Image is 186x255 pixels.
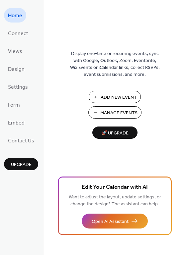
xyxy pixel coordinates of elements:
span: Home [8,11,22,21]
a: Views [4,44,26,58]
span: Add New Event [101,94,137,101]
button: Manage Events [88,106,141,119]
span: Want to adjust the layout, update settings, or change the design? The assistant can help. [69,193,161,209]
span: Views [8,46,22,57]
span: Form [8,100,20,111]
button: Add New Event [89,91,141,103]
span: Edit Your Calendar with AI [82,183,148,192]
span: Display one-time or recurring events, sync with Google, Outlook, Zoom, Eventbrite, Wix Events or ... [70,50,160,78]
span: Contact Us [8,136,34,146]
button: Open AI Assistant [82,214,148,229]
button: Upgrade [4,158,38,170]
a: Contact Us [4,133,38,148]
span: Connect [8,28,28,39]
span: Settings [8,82,28,93]
a: Home [4,8,26,23]
span: Embed [8,118,25,128]
button: 🚀 Upgrade [92,127,138,139]
a: Form [4,97,24,112]
span: Manage Events [100,110,138,117]
a: Settings [4,79,32,94]
a: Connect [4,26,32,40]
a: Embed [4,115,29,130]
span: Design [8,64,25,75]
span: Upgrade [11,161,32,168]
span: 🚀 Upgrade [96,129,134,138]
span: Open AI Assistant [92,218,129,225]
a: Design [4,62,29,76]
